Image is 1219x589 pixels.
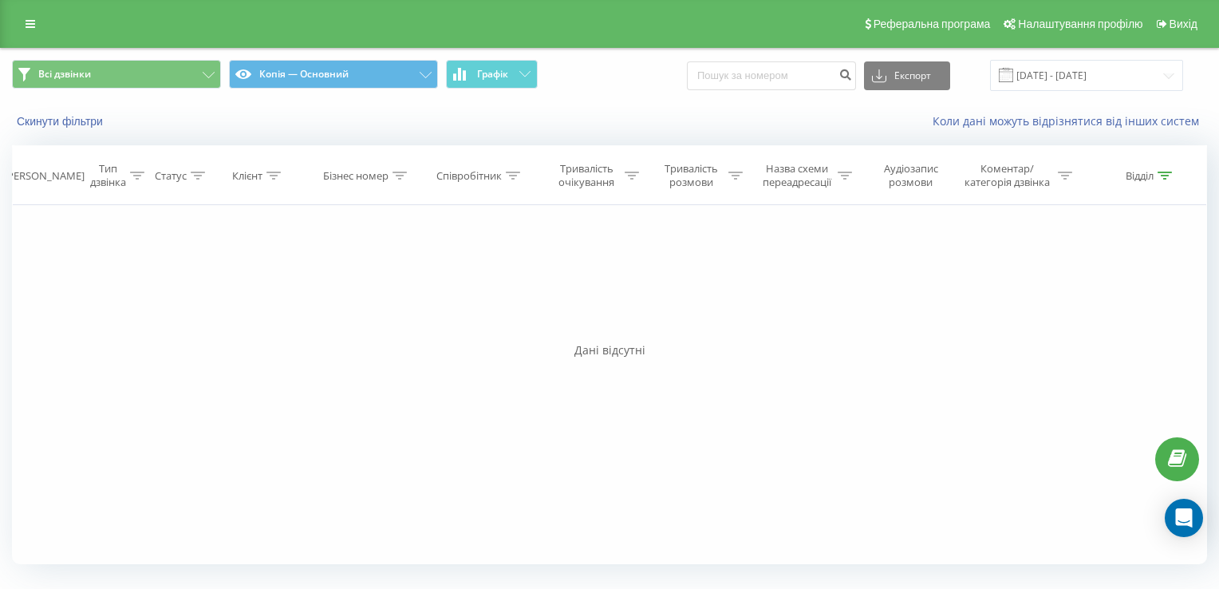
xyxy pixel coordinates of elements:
[38,68,91,81] span: Всі дзвінки
[155,169,187,183] div: Статус
[4,169,85,183] div: [PERSON_NAME]
[232,169,262,183] div: Клієнт
[477,69,508,80] span: Графік
[1126,169,1154,183] div: Відділ
[864,61,950,90] button: Експорт
[1170,18,1197,30] span: Вихід
[933,113,1207,128] a: Коли дані можуть відрізнятися вiд інших систем
[553,162,621,189] div: Тривалість очікування
[657,162,725,189] div: Тривалість розмови
[323,169,389,183] div: Бізнес номер
[90,162,126,189] div: Тип дзвінка
[687,61,856,90] input: Пошук за номером
[961,162,1054,189] div: Коментар/категорія дзвінка
[1165,499,1203,537] div: Open Intercom Messenger
[12,342,1207,358] div: Дані відсутні
[446,60,538,89] button: Графік
[12,114,111,128] button: Скинути фільтри
[229,60,438,89] button: Копія — Основний
[12,60,221,89] button: Всі дзвінки
[874,18,991,30] span: Реферальна програма
[870,162,953,189] div: Аудіозапис розмови
[436,169,502,183] div: Співробітник
[1018,18,1142,30] span: Налаштування профілю
[761,162,833,189] div: Назва схеми переадресації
